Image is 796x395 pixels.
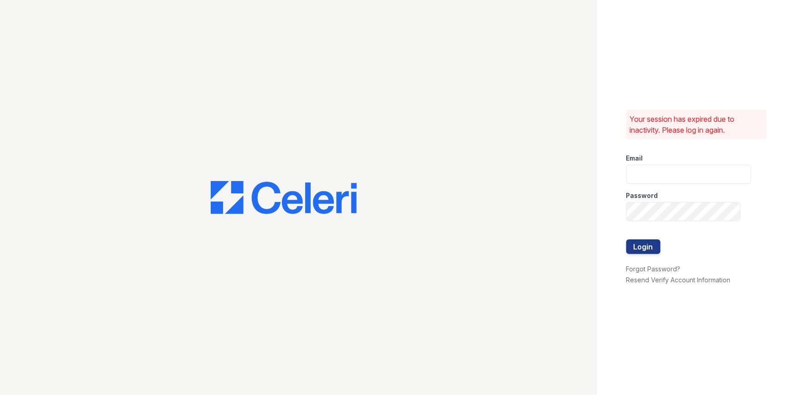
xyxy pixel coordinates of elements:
button: Login [626,239,661,254]
label: Email [626,154,643,163]
a: Forgot Password? [626,265,681,273]
a: Resend Verify Account Information [626,276,731,284]
label: Password [626,191,658,200]
p: Your session has expired due to inactivity. Please log in again. [630,114,763,135]
img: CE_Logo_Blue-a8612792a0a2168367f1c8372b55b34899dd931a85d93a1a3d3e32e68fde9ad4.png [211,181,357,214]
